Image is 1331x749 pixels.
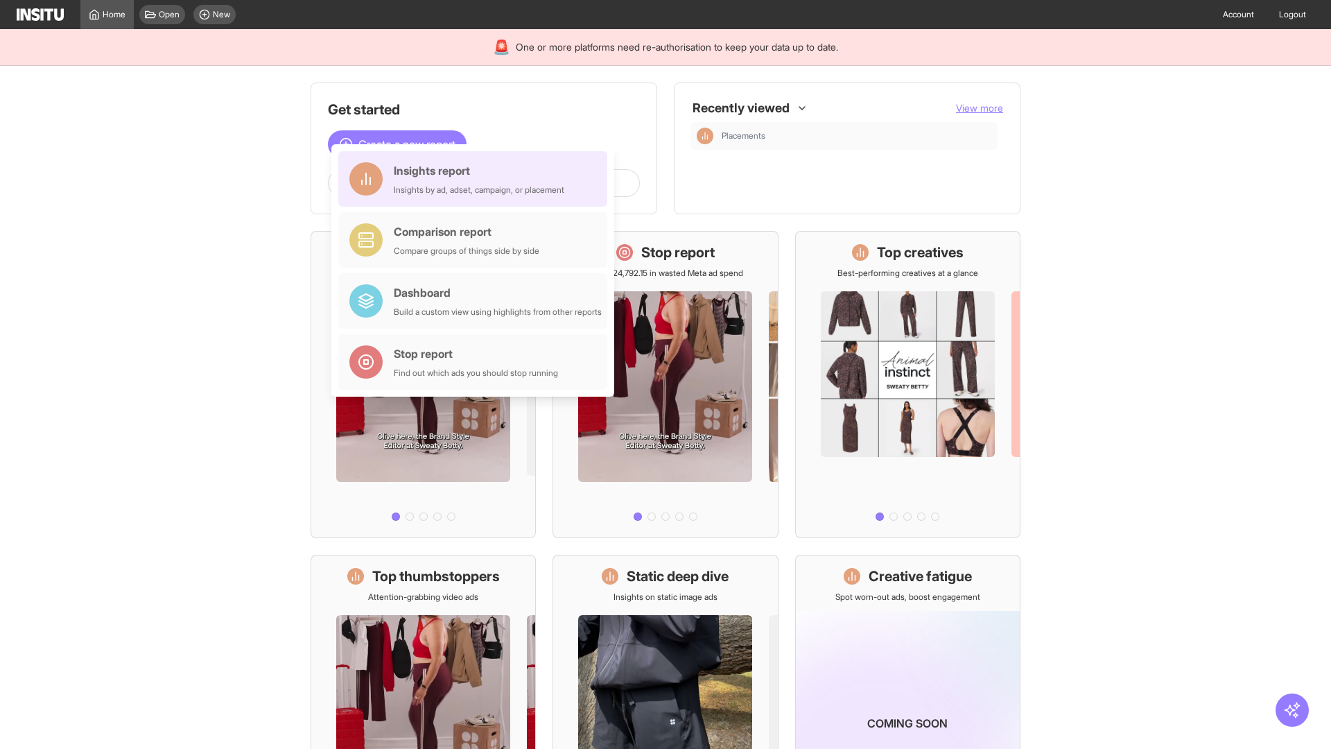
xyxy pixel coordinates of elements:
[394,345,558,362] div: Stop report
[103,9,125,20] span: Home
[877,243,964,262] h1: Top creatives
[795,231,1020,538] a: Top creativesBest-performing creatives at a glance
[588,268,743,279] p: Save £24,792.15 in wasted Meta ad spend
[641,243,715,262] h1: Stop report
[159,9,180,20] span: Open
[394,284,602,301] div: Dashboard
[394,307,602,318] div: Build a custom view using highlights from other reports
[213,9,230,20] span: New
[697,128,713,144] div: Insights
[627,567,729,586] h1: Static deep dive
[493,37,510,57] div: 🚨
[516,40,838,54] span: One or more platforms need re-authorisation to keep your data up to date.
[328,100,640,119] h1: Get started
[394,246,539,257] div: Compare groups of things side by side
[956,102,1003,114] span: View more
[358,136,455,153] span: Create a new report
[837,268,978,279] p: Best-performing creatives at a glance
[394,162,564,179] div: Insights report
[394,223,539,240] div: Comparison report
[394,184,564,196] div: Insights by ad, adset, campaign, or placement
[328,130,467,158] button: Create a new report
[311,231,536,538] a: What's live nowSee all active ads instantly
[17,8,64,21] img: Logo
[614,592,717,603] p: Insights on static image ads
[956,101,1003,115] button: View more
[368,592,478,603] p: Attention-grabbing video ads
[722,130,992,141] span: Placements
[394,368,558,379] div: Find out which ads you should stop running
[722,130,765,141] span: Placements
[553,231,778,538] a: Stop reportSave £24,792.15 in wasted Meta ad spend
[372,567,500,586] h1: Top thumbstoppers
